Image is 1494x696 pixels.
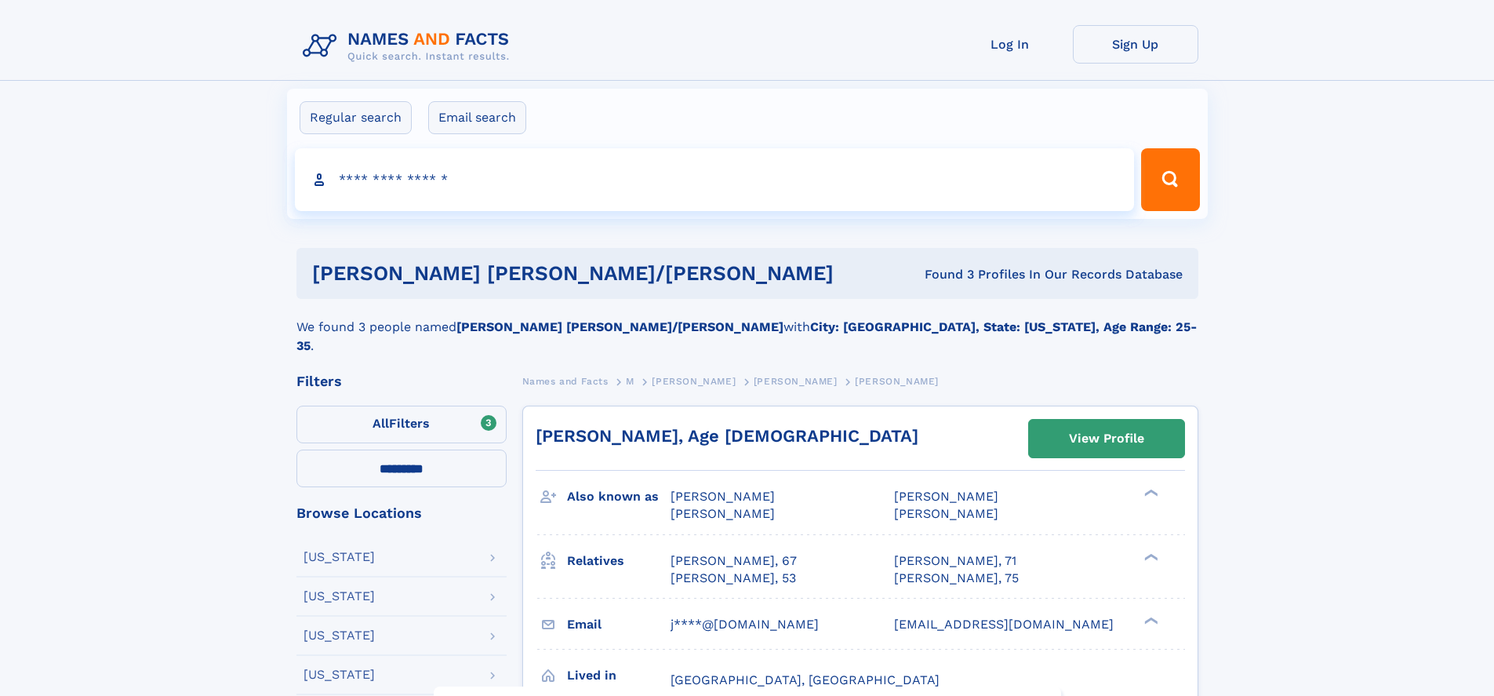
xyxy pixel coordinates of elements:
span: All [373,416,389,431]
div: We found 3 people named with . [296,299,1198,355]
div: Found 3 Profiles In Our Records Database [879,266,1183,283]
a: [PERSON_NAME], Age [DEMOGRAPHIC_DATA] [536,426,918,446]
div: ❯ [1140,615,1159,625]
div: View Profile [1069,421,1144,457]
input: search input [295,148,1135,211]
span: [PERSON_NAME] [652,376,736,387]
h3: Lived in [567,662,671,689]
label: Regular search [300,101,412,134]
span: [GEOGRAPHIC_DATA], [GEOGRAPHIC_DATA] [671,672,940,687]
a: Log In [947,25,1073,64]
h1: [PERSON_NAME] [PERSON_NAME]/[PERSON_NAME] [312,264,879,283]
span: [PERSON_NAME] [855,376,939,387]
h3: Also known as [567,483,671,510]
h3: Email [567,611,671,638]
label: Email search [428,101,526,134]
a: Names and Facts [522,371,609,391]
h3: Relatives [567,548,671,574]
div: [US_STATE] [304,669,375,681]
div: [US_STATE] [304,551,375,563]
b: [PERSON_NAME] [PERSON_NAME]/[PERSON_NAME] [456,319,783,334]
button: Search Button [1141,148,1199,211]
span: [PERSON_NAME] [894,506,998,521]
span: [PERSON_NAME] [894,489,998,504]
span: [PERSON_NAME] [671,506,775,521]
a: [PERSON_NAME], 67 [671,552,797,570]
img: Logo Names and Facts [296,25,522,67]
label: Filters [296,406,507,443]
span: [EMAIL_ADDRESS][DOMAIN_NAME] [894,617,1114,632]
div: Browse Locations [296,506,507,520]
div: Filters [296,374,507,388]
a: [PERSON_NAME], 71 [894,552,1016,570]
span: [PERSON_NAME] [671,489,775,504]
div: ❯ [1140,552,1159,562]
a: [PERSON_NAME] [754,371,838,391]
a: [PERSON_NAME], 75 [894,570,1019,587]
div: [US_STATE] [304,629,375,642]
div: [US_STATE] [304,590,375,603]
div: ❯ [1140,488,1159,498]
a: M [626,371,634,391]
a: View Profile [1029,420,1184,457]
a: [PERSON_NAME], 53 [671,570,796,587]
span: [PERSON_NAME] [754,376,838,387]
a: [PERSON_NAME] [652,371,736,391]
b: City: [GEOGRAPHIC_DATA], State: [US_STATE], Age Range: 25-35 [296,319,1197,353]
span: M [626,376,634,387]
a: Sign Up [1073,25,1198,64]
